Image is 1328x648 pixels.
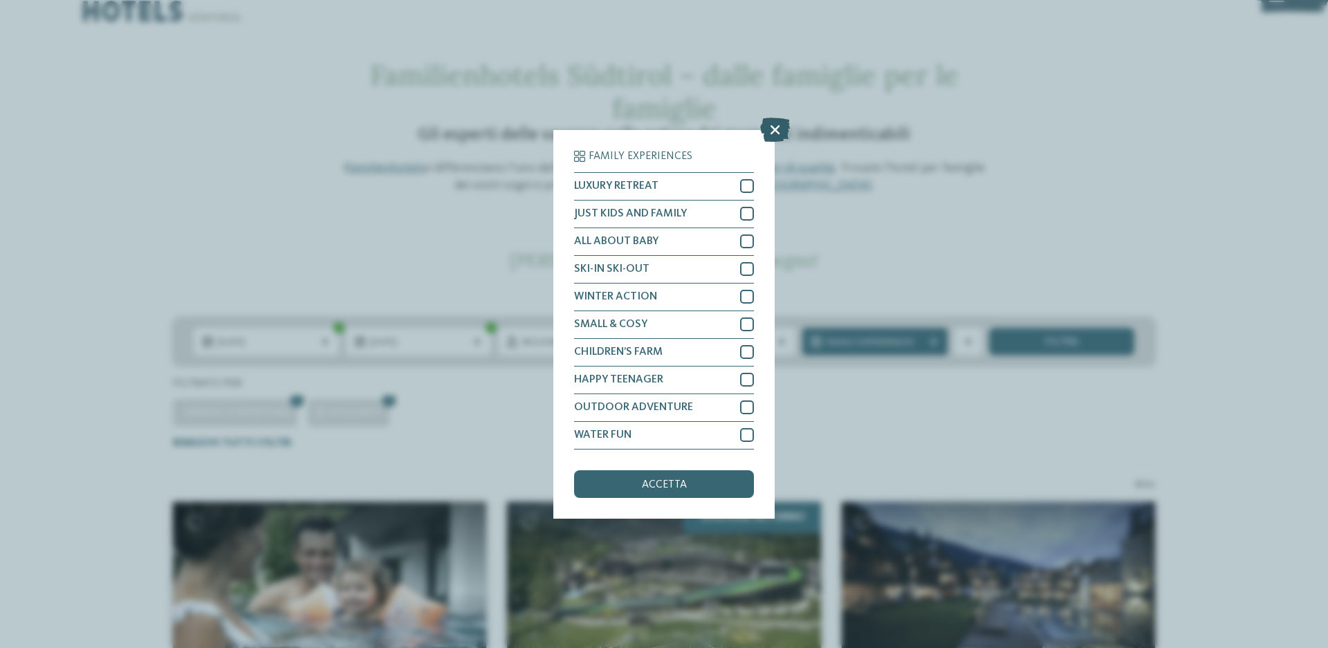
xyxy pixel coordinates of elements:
span: ALL ABOUT BABY [574,236,658,247]
span: LUXURY RETREAT [574,180,658,192]
span: JUST KIDS AND FAMILY [574,208,687,219]
span: HAPPY TEENAGER [574,374,663,385]
span: WINTER ACTION [574,291,657,302]
span: OUTDOOR ADVENTURE [574,402,693,413]
span: SKI-IN SKI-OUT [574,263,649,275]
span: Family Experiences [589,151,692,162]
span: SMALL & COSY [574,319,647,330]
span: CHILDREN’S FARM [574,346,663,358]
span: accetta [642,479,687,490]
span: WATER FUN [574,429,631,441]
